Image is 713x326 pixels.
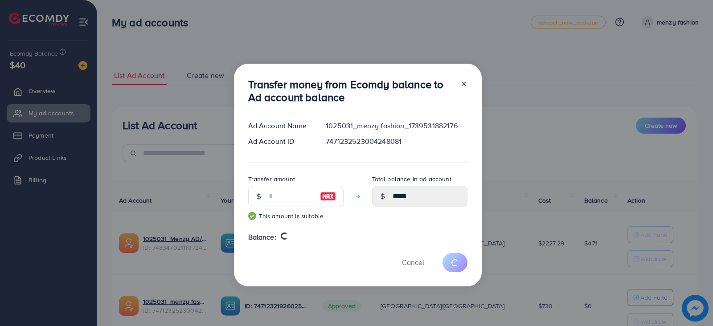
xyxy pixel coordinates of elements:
label: Transfer amount [248,175,295,183]
span: Balance: [248,232,276,242]
small: This amount is suitable [248,212,344,220]
div: 1025031_menzy fashion_1739531882176 [319,121,474,131]
label: Total balance in ad account [372,175,451,183]
div: 7471232523004248081 [319,136,474,147]
div: Ad Account ID [241,136,319,147]
img: image [320,191,336,202]
div: Ad Account Name [241,121,319,131]
h3: Transfer money from Ecomdy balance to Ad account balance [248,78,453,104]
span: Cancel [402,257,424,267]
img: guide [248,212,256,220]
button: Cancel [391,253,435,272]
